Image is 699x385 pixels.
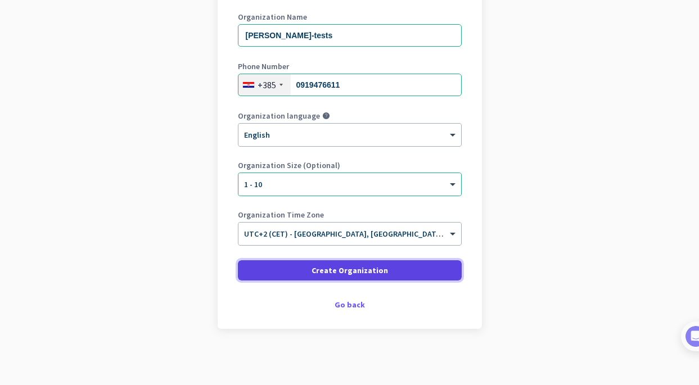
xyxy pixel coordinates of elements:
button: Create Organization [238,260,462,280]
label: Organization Size (Optional) [238,161,462,169]
input: What is the name of your organization? [238,24,462,47]
label: Organization Name [238,13,462,21]
div: Go back [238,301,462,309]
label: Organization Time Zone [238,211,462,219]
label: Organization language [238,112,320,120]
label: Phone Number [238,62,462,70]
input: 1 2345 678 [238,74,462,96]
i: help [322,112,330,120]
span: Create Organization [312,265,388,276]
div: +385 [258,79,276,90]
